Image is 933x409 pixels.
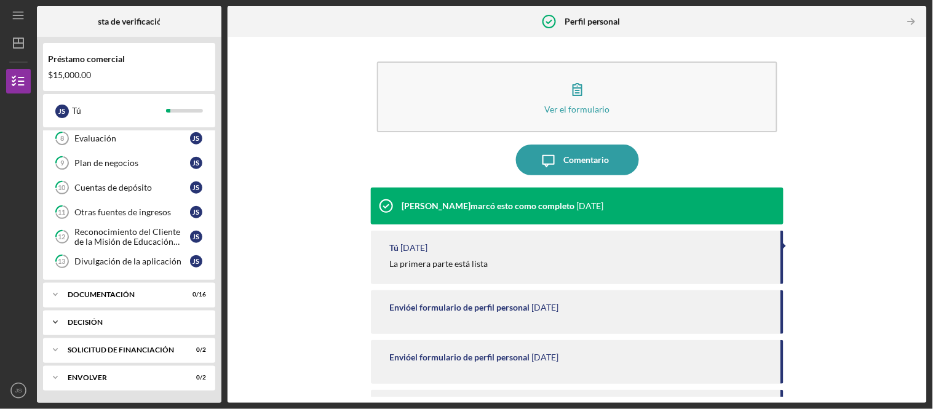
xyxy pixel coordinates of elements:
[193,257,196,265] font: J
[389,242,399,253] font: Tú
[196,159,200,167] font: S
[15,387,22,394] text: JS
[196,183,200,191] font: S
[58,233,66,241] tspan: 12
[196,257,200,265] font: S
[74,182,152,193] font: Cuentas de depósito
[193,134,196,142] font: J
[68,317,103,327] font: Decisión
[68,373,107,382] font: Envolver
[49,175,209,200] a: 10Cuentas de depósitoJS
[72,105,81,116] font: Tú
[470,201,574,211] font: marcó esto como completo
[196,346,200,353] font: 0
[49,126,209,151] a: 8EvaluaciónJS
[59,107,62,115] font: J
[411,302,530,312] font: el formulario de perfil personal
[389,302,411,312] font: Envió
[74,207,171,217] font: Otras fuentes de ingresos
[58,208,66,216] tspan: 11
[576,201,603,211] font: [DATE]
[199,290,206,298] font: 16
[48,69,91,80] font: $15,000.00
[531,352,558,362] font: [DATE]
[68,345,174,354] font: Solicitud de financiación
[193,232,196,240] font: J
[74,133,116,143] font: Evaluación
[49,249,209,274] a: 13Divulgación de la aplicaciónJS
[544,104,610,114] font: Ver el formulario
[202,373,206,381] font: 2
[58,184,66,192] tspan: 10
[92,16,167,26] font: Lista de verificación
[531,302,558,312] font: [DATE]
[193,290,196,298] font: 0
[565,16,621,26] font: Perfil personal
[564,154,609,165] font: Comentario
[48,54,125,64] font: Préstamo comercial
[193,208,196,216] font: J
[400,242,427,253] font: [DATE]
[196,232,200,240] font: S
[200,346,202,353] font: /
[58,258,66,266] tspan: 13
[49,200,209,224] a: 11Otras fuentes de ingresosJS
[193,183,196,191] font: J
[516,145,639,175] button: Comentario
[60,135,64,143] tspan: 8
[6,378,31,403] button: JS
[377,62,777,132] button: Ver el formulario
[576,201,603,211] time: 26/09/2025 18:05
[60,159,65,167] tspan: 9
[74,157,138,168] font: Plan de negocios
[196,290,199,298] font: /
[49,151,209,175] a: 9Plan de negociosJS
[196,134,200,142] font: S
[196,373,200,381] font: 0
[196,208,200,216] font: S
[531,303,558,312] time: 24/09/2025 20:47
[74,256,181,266] font: Divulgación de la aplicación
[68,290,135,299] font: Documentación
[389,352,411,362] font: Envió
[49,224,209,249] a: 12Reconocimiento del Cliente de la Misión de Educación FinancieraJS
[62,107,66,115] font: S
[200,373,202,381] font: /
[193,159,196,167] font: J
[411,352,530,362] font: el formulario de perfil personal
[402,201,470,211] font: [PERSON_NAME]
[389,258,488,269] font: La primera parte está lista
[400,243,427,253] time: 24/09/2025 20:57
[531,352,558,362] time: 24/09/2025 20:42
[74,226,180,256] font: Reconocimiento del Cliente de la Misión de Educación Financiera
[202,346,206,353] font: 2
